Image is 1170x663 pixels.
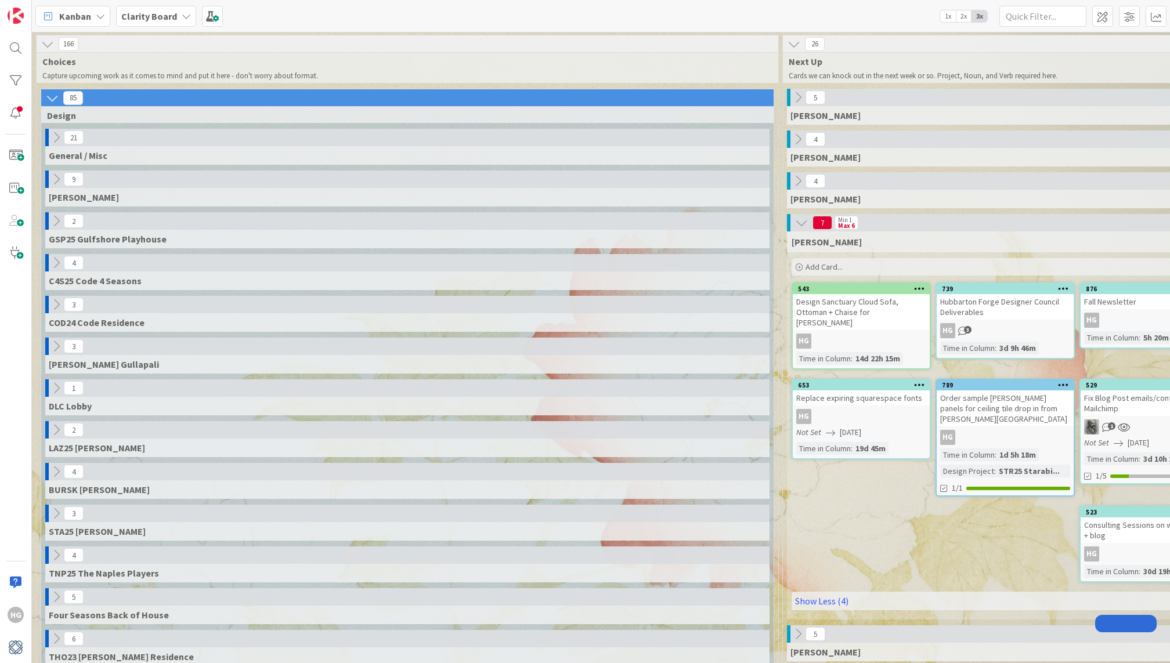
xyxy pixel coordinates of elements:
[64,465,84,479] span: 4
[806,627,825,641] span: 5
[805,37,825,51] span: 26
[1128,437,1149,449] span: [DATE]
[851,442,853,455] span: :
[793,380,930,390] div: 653
[853,442,889,455] div: 19d 45m
[64,506,84,520] span: 3
[853,352,903,365] div: 14d 22h 15m
[8,607,24,623] div: HG
[790,110,861,121] span: Gina
[1084,313,1099,328] div: HG
[49,651,194,662] span: THO23 Thodos Residence
[964,326,972,334] span: 3
[942,285,1074,293] div: 739
[999,6,1086,27] input: Quick Filter...
[1084,565,1139,578] div: Time in Column
[64,298,84,311] span: 3
[64,548,84,562] span: 4
[792,236,862,248] span: Hannah
[937,390,1074,426] div: Order sample [PERSON_NAME] panels for ceiling tile drop in from [PERSON_NAME][GEOGRAPHIC_DATA]
[49,400,92,412] span: DLC Lobby
[996,342,1039,354] div: 3d 9h 46m
[798,381,930,389] div: 653
[64,256,84,270] span: 4
[64,214,84,228] span: 2
[1084,437,1109,448] i: Not Set
[793,390,930,405] div: Replace expiring squarespace fonts
[806,262,843,272] span: Add Card...
[8,639,24,655] img: avatar
[995,448,996,461] span: :
[64,423,84,437] span: 2
[796,427,821,437] i: Not Set
[64,590,84,604] span: 5
[42,71,755,81] p: Capture upcoming work as it comes to mind and put it here - don't worry about format.
[796,352,851,365] div: Time in Column
[64,131,84,144] span: 21
[793,409,930,424] div: HG
[806,90,825,104] span: 5
[63,91,83,105] span: 85
[798,285,930,293] div: 543
[937,294,1074,320] div: Hubbarton Forge Designer Council Deliverables
[59,37,78,51] span: 166
[790,193,861,205] span: Lisa K.
[940,448,995,461] div: Time in Column
[796,409,811,424] div: HG
[42,56,764,67] span: Choices
[806,132,825,146] span: 4
[64,172,84,186] span: 9
[49,442,145,454] span: LAZ25 Lazzaro
[49,358,159,370] span: GULLA Gullapali
[940,323,955,338] div: HG
[49,567,159,579] span: TNP25 The Naples Players
[972,10,987,22] span: 3x
[1096,470,1107,482] span: 1/5
[937,323,1074,338] div: HG
[940,465,994,477] div: Design Project
[838,223,855,229] div: Max 6
[793,294,930,330] div: Design Sanctuary Cloud Sofa, Ottoman + Chaise for [PERSON_NAME]
[49,609,169,621] span: Four Seasons Back of House
[937,430,1074,445] div: HG
[1139,565,1140,578] span: :
[1084,331,1139,344] div: Time in Column
[121,10,177,22] b: Clarity Board
[49,191,119,203] span: MCMIL McMillon
[806,174,825,188] span: 4
[790,151,861,163] span: Lisa T.
[942,381,1074,389] div: 789
[813,216,832,230] span: 7
[994,465,996,477] span: :
[49,233,167,245] span: GSP25 Gulfshore Playhouse
[937,284,1074,294] div: 739
[838,217,852,223] div: Min 1
[956,10,972,22] span: 2x
[49,150,107,161] span: General / Misc
[796,442,851,455] div: Time in Column
[64,339,84,353] span: 3
[796,334,811,349] div: HG
[995,342,996,354] span: :
[1084,419,1099,434] img: PA
[840,426,861,439] span: [DATE]
[1139,452,1140,465] span: :
[937,284,1074,320] div: 739Hubbarton Forge Designer Council Deliverables
[64,381,84,395] span: 1
[940,430,955,445] div: HG
[64,632,84,646] span: 6
[8,8,24,24] img: Visit kanbanzone.com
[793,284,930,294] div: 543
[59,9,91,23] span: Kanban
[49,275,142,287] span: C4S25 Code 4 Seasons
[940,342,995,354] div: Time in Column
[1139,331,1140,344] span: :
[49,484,150,495] span: BURSK Bursky
[851,352,853,365] span: :
[790,646,861,658] span: Philip
[793,284,930,330] div: 543Design Sanctuary Cloud Sofa, Ottoman + Chaise for [PERSON_NAME]
[937,380,1074,426] div: 789Order sample [PERSON_NAME] panels for ceiling tile drop in from [PERSON_NAME][GEOGRAPHIC_DATA]
[47,110,759,121] span: Design
[952,482,963,494] span: 1/1
[49,317,145,328] span: COD24 Code Residence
